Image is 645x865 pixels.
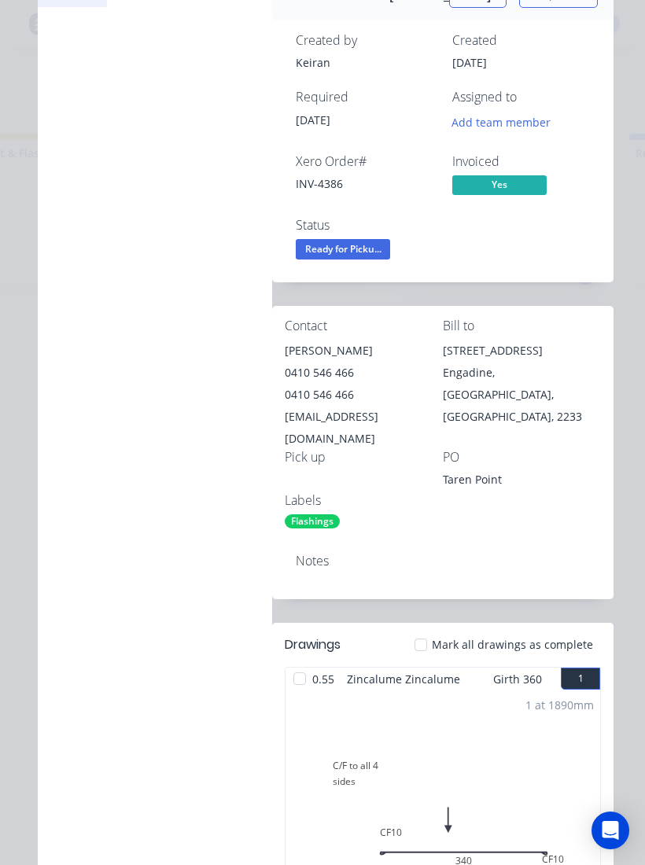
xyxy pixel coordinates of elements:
[296,239,390,259] span: Ready for Picku...
[296,554,590,569] div: Notes
[296,175,433,192] div: INV-4386
[285,362,443,384] div: 0410 546 466
[285,318,443,333] div: Contact
[525,697,594,713] div: 1 at 1890mm
[285,635,341,654] div: Drawings
[296,154,433,169] div: Xero Order #
[452,90,590,105] div: Assigned to
[443,318,601,333] div: Bill to
[444,112,559,133] button: Add team member
[285,384,443,406] div: 0410 546 466
[443,362,601,428] div: Engadine, [GEOGRAPHIC_DATA], [GEOGRAPHIC_DATA], 2233
[452,55,487,70] span: [DATE]
[443,471,601,493] div: Taren Point
[493,668,542,690] span: Girth 360
[285,340,443,362] div: [PERSON_NAME]
[452,175,547,195] span: Yes
[296,218,433,233] div: Status
[296,239,390,263] button: Ready for Picku...
[296,112,330,127] span: [DATE]
[452,33,590,48] div: Created
[443,340,601,428] div: [STREET_ADDRESS]Engadine, [GEOGRAPHIC_DATA], [GEOGRAPHIC_DATA], 2233
[296,90,433,105] div: Required
[452,112,559,133] button: Add team member
[432,636,593,653] span: Mark all drawings as complete
[592,812,629,849] div: Open Intercom Messenger
[296,33,433,48] div: Created by
[561,668,600,690] button: 1
[452,154,590,169] div: Invoiced
[443,340,601,362] div: [STREET_ADDRESS]
[285,493,443,508] div: Labels
[296,54,433,71] div: Keiran
[285,406,443,450] div: [EMAIL_ADDRESS][DOMAIN_NAME]
[285,450,443,465] div: Pick up
[285,514,340,528] div: Flashings
[443,450,601,465] div: PO
[285,340,443,450] div: [PERSON_NAME]0410 546 4660410 546 466[EMAIL_ADDRESS][DOMAIN_NAME]
[341,668,466,690] span: Zincalume Zincalume
[306,668,341,690] span: 0.55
